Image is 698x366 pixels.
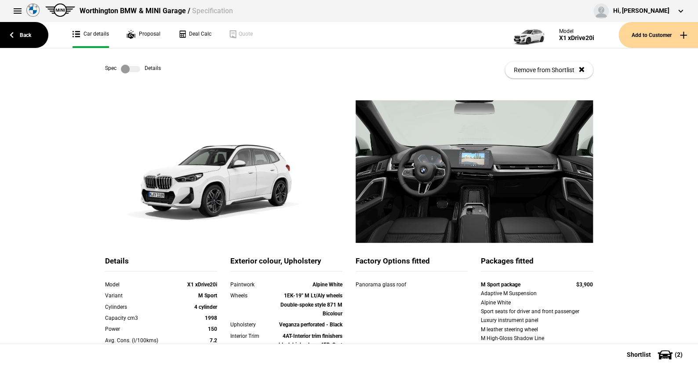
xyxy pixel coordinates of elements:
div: Model [559,28,594,34]
div: Model [105,280,172,289]
div: Hi, [PERSON_NAME] [613,7,669,15]
button: Shortlist(2) [614,344,698,366]
div: Worthington BMW & MINI Garage / [80,6,233,16]
div: Spec Details [105,65,161,73]
button: Remove from Shortlist [505,62,593,78]
div: Wheels [230,291,275,300]
div: Details [105,256,217,271]
strong: $3,900 [576,282,593,288]
strong: Alpine White [313,282,342,288]
a: Deal Calc [178,22,211,48]
strong: 4 cylinder [194,304,217,310]
a: Car details [73,22,109,48]
img: mini.png [45,4,75,17]
div: Power [105,325,172,333]
span: Shortlist [627,351,651,358]
strong: X1 xDrive20i [187,282,217,288]
div: Upholstery [230,320,275,329]
strong: M Sport package [481,282,520,288]
div: Factory Options fitted [356,256,468,271]
span: ( 2 ) [675,351,683,358]
strong: 7.2 [210,337,217,344]
strong: 1EK-19" M Lt/Aly wheels Double-spoke style 871 M Bicolour [280,293,342,317]
div: Panorama glass roof [356,280,434,289]
a: Proposal [127,22,160,48]
strong: 150 [208,326,217,332]
div: Interior Trim [230,332,275,340]
div: X1 xDrive20i [559,34,594,42]
strong: 1998 [205,315,217,321]
img: bmw.png [26,4,40,17]
div: Paintwork [230,280,275,289]
div: Packages fitted [481,256,593,271]
span: Specification [192,7,233,15]
strong: M Sport [198,293,217,299]
div: Variant [105,291,172,300]
strong: 4AT-Interior trim finishers black high-gloss, 4FD-Seat adjustment, rear seats [279,333,342,357]
div: Cylinders [105,303,172,311]
div: Exterior colour, Upholstery [230,256,342,271]
strong: Veganza perforated - Black [279,322,342,328]
div: Capacity cm3 [105,314,172,322]
div: Avg. Cons. (l/100kms) [105,336,172,345]
button: Add to Customer [618,22,698,48]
